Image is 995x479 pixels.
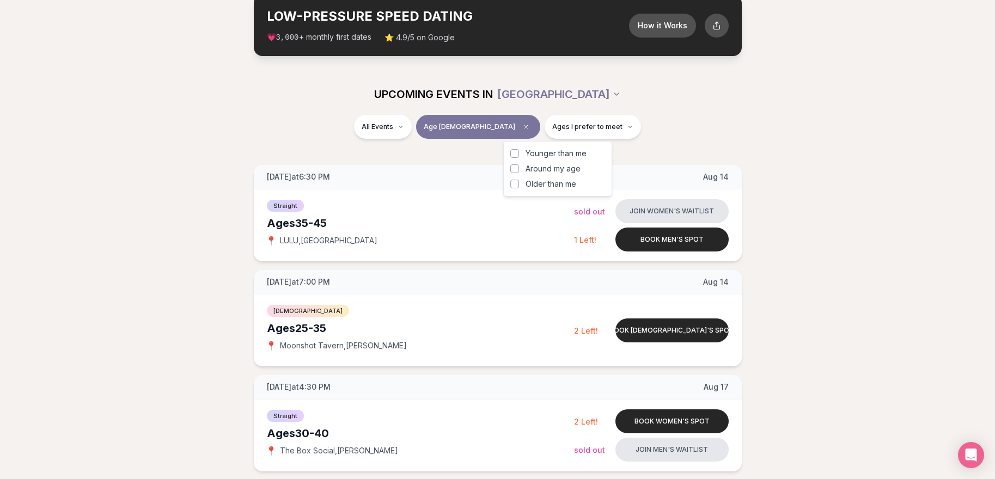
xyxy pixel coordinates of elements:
[354,115,412,139] button: All Events
[552,122,622,131] span: Ages I prefer to meet
[280,445,398,456] span: The Box Social , [PERSON_NAME]
[267,236,276,245] span: 📍
[574,326,598,335] span: 2 Left!
[374,87,493,102] span: UPCOMING EVENTS IN
[629,14,696,38] button: How it Works
[267,8,629,25] h2: LOW-PRESSURE SPEED DATING
[267,277,330,287] span: [DATE] at 7:00 PM
[574,207,605,216] span: Sold Out
[267,426,574,441] div: Ages 30-40
[267,446,276,455] span: 📍
[267,32,371,43] span: 💗 + monthly first dates
[615,409,729,433] button: Book women's spot
[615,228,729,251] button: Book men's spot
[615,318,729,342] button: Book [DEMOGRAPHIC_DATA]'s spot
[362,122,393,131] span: All Events
[703,171,729,182] span: Aug 14
[545,115,641,139] button: Ages I prefer to meet
[280,340,407,351] span: Moonshot Tavern , [PERSON_NAME]
[615,199,729,223] button: Join women's waitlist
[703,277,729,287] span: Aug 14
[574,417,598,426] span: 2 Left!
[574,445,605,455] span: Sold Out
[510,180,519,188] button: Older than me
[520,120,533,133] span: Clear age
[276,33,299,42] span: 3,000
[574,235,596,244] span: 1 Left!
[267,171,330,182] span: [DATE] at 6:30 PM
[526,179,576,189] span: Older than me
[267,321,574,336] div: Ages 25-35
[704,382,729,392] span: Aug 17
[267,382,331,392] span: [DATE] at 4:30 PM
[510,149,519,158] button: Younger than me
[267,200,304,212] span: Straight
[267,305,349,317] span: [DEMOGRAPHIC_DATA]
[615,438,729,462] button: Join men's waitlist
[267,216,574,231] div: Ages 35-45
[280,235,377,246] span: LULU , [GEOGRAPHIC_DATA]
[497,82,621,106] button: [GEOGRAPHIC_DATA]
[267,341,276,350] span: 📍
[424,122,515,131] span: Age [DEMOGRAPHIC_DATA]
[526,163,581,174] span: Around my age
[267,410,304,422] span: Straight
[526,148,587,159] span: Younger than me
[958,442,984,468] div: Open Intercom Messenger
[510,164,519,173] button: Around my age
[384,32,455,43] span: ⭐ 4.9/5 on Google
[416,115,540,139] button: Age [DEMOGRAPHIC_DATA]Clear age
